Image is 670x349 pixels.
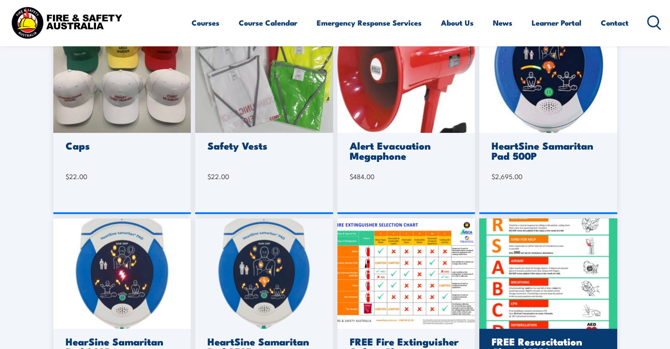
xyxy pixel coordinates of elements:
[195,23,333,133] img: 20230220_093531-scaled-1.jpg
[317,11,422,34] a: Emergency Response Services
[207,172,211,181] span: $
[66,172,69,181] span: $
[53,23,191,133] img: caps-scaled-1.jpg
[492,172,522,181] bdi: 2,695.00
[350,140,460,161] h3: Alert Evacuation Megaphone
[479,218,617,329] img: FREE Resuscitation Chart – What are the 7 steps to CPR Chart / Sign / Poster
[441,11,474,34] a: About Us
[601,11,629,34] a: Contact
[53,218,191,329] img: 360.jpg
[66,140,176,150] h3: Caps
[192,11,219,34] a: Courses
[479,23,617,133] img: 500.jpg
[492,172,495,181] span: $
[532,11,581,34] a: Learner Portal
[207,140,318,150] h3: Safety Vests
[66,172,87,181] bdi: 22.00
[239,11,297,34] a: Course Calendar
[493,11,512,34] a: News
[350,172,353,181] span: $
[207,172,229,181] bdi: 22.00
[492,140,602,161] h3: HeartSine Samaritan Pad 500P
[195,218,333,329] img: 350.png
[337,23,475,133] img: megaphone-1.jpg
[350,172,374,181] bdi: 484.00
[337,218,475,329] img: Fire-Extinguisher-Chart.png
